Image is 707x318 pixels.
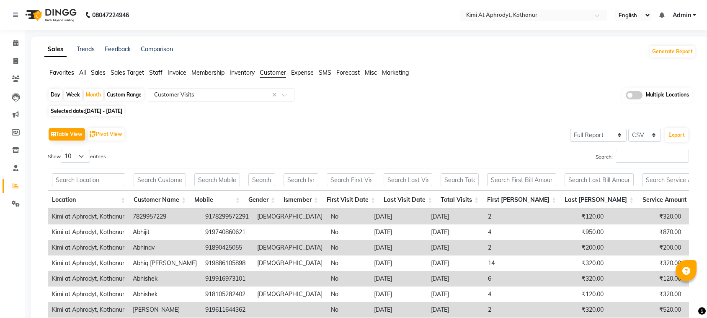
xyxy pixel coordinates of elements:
[253,255,327,271] td: [DEMOGRAPHIC_DATA]
[141,45,173,53] a: Comparison
[105,45,131,53] a: Feedback
[248,173,275,186] input: Search Gender
[129,209,201,224] td: 7829957229
[129,271,201,287] td: Abhishek
[427,209,484,224] td: [DATE]
[370,209,427,224] td: [DATE]
[530,240,608,255] td: ₹200.00
[382,69,409,76] span: Marketing
[608,287,685,302] td: ₹320.00
[484,302,530,318] td: 2
[201,287,253,302] td: 918105282402
[673,11,691,20] span: Admin
[427,240,484,255] td: [DATE]
[49,106,124,116] span: Selected date:
[88,128,124,141] button: Pivot View
[665,128,688,142] button: Export
[650,46,695,57] button: Generate Report
[638,191,697,209] th: Service Amount: activate to sort column ascending
[21,3,79,27] img: logo
[327,271,370,287] td: No
[244,191,279,209] th: Gender: activate to sort column ascending
[279,191,323,209] th: Ismember: activate to sort column ascending
[530,255,608,271] td: ₹320.00
[52,173,125,186] input: Search Location
[608,302,685,318] td: ₹520.00
[253,209,327,224] td: [DEMOGRAPHIC_DATA]
[327,302,370,318] td: No
[84,89,103,101] div: Month
[191,69,224,76] span: Membership
[92,3,129,27] b: 08047224946
[484,287,530,302] td: 4
[327,224,370,240] td: No
[427,287,484,302] td: [DATE]
[319,69,331,76] span: SMS
[608,224,685,240] td: ₹870.00
[201,271,253,287] td: 919916973101
[111,69,144,76] span: Sales Target
[64,89,82,101] div: Week
[48,240,129,255] td: Kimi at Aphrodyt, Kothanur
[365,69,377,76] span: Misc
[484,224,530,240] td: 4
[85,108,122,114] span: [DATE] - [DATE]
[61,150,90,163] select: Showentries
[44,42,67,57] a: Sales
[484,240,530,255] td: 2
[48,271,129,287] td: Kimi at Aphrodyt, Kothanur
[370,224,427,240] td: [DATE]
[672,284,699,310] iframe: chat widget
[608,271,685,287] td: ₹120.00
[49,89,62,101] div: Day
[323,191,379,209] th: First Visit Date: activate to sort column ascending
[49,128,85,141] button: Table View
[284,173,318,186] input: Search Ismember
[327,287,370,302] td: No
[91,69,106,76] span: Sales
[201,255,253,271] td: 919886105898
[129,287,201,302] td: Abhishek
[90,131,96,138] img: pivot.png
[379,191,436,209] th: Last Visit Date: activate to sort column ascending
[272,91,279,99] span: Clear all
[201,224,253,240] td: 919740860621
[201,240,253,255] td: 91890425055
[190,191,244,209] th: Mobile: activate to sort column ascending
[560,191,638,209] th: Last Bill Amount: activate to sort column ascending
[608,255,685,271] td: ₹320.00
[327,240,370,255] td: No
[370,255,427,271] td: [DATE]
[530,302,608,318] td: ₹320.00
[608,209,685,224] td: ₹320.00
[384,173,432,186] input: Search Last Visit Date
[230,69,255,76] span: Inventory
[48,209,129,224] td: Kimi at Aphrodyt, Kothanur
[105,89,144,101] div: Custom Range
[129,302,201,318] td: [PERSON_NAME]
[201,209,253,224] td: 9178299572291
[327,255,370,271] td: No
[134,173,186,186] input: Search Customer Name
[336,69,360,76] span: Forecast
[427,224,484,240] td: [DATE]
[77,45,95,53] a: Trends
[327,209,370,224] td: No
[565,173,634,186] input: Search Last Bill Amount
[487,173,556,186] input: Search First Bill Amount
[149,69,163,76] span: Staff
[48,150,106,163] label: Show entries
[48,287,129,302] td: Kimi at Aphrodyt, Kothanur
[427,271,484,287] td: [DATE]
[616,150,689,163] input: Search:
[48,224,129,240] td: Kimi at Aphrodyt, Kothanur
[608,240,685,255] td: ₹200.00
[427,255,484,271] td: [DATE]
[530,287,608,302] td: ₹120.00
[370,240,427,255] td: [DATE]
[168,69,186,76] span: Invoice
[642,173,693,186] input: Search Service Amount
[436,191,483,209] th: Total Visits: activate to sort column ascending
[370,287,427,302] td: [DATE]
[129,255,201,271] td: Abhiq [PERSON_NAME]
